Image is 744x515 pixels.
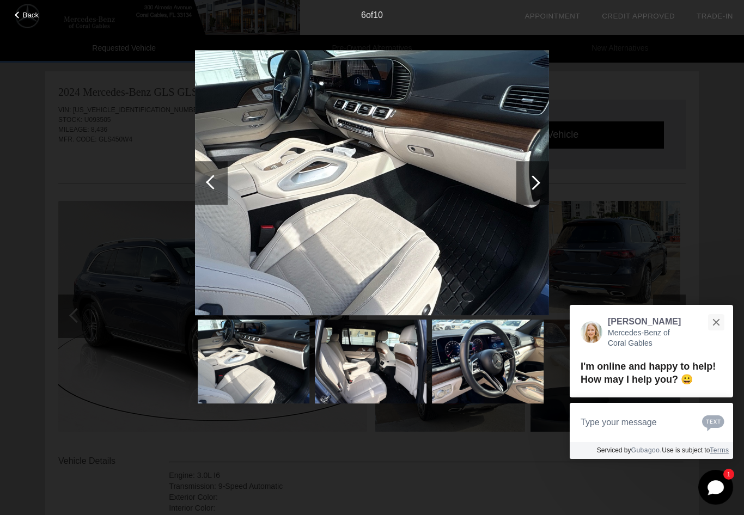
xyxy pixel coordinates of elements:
[432,320,544,403] img: image.aspx
[608,316,681,328] p: [PERSON_NAME]
[23,11,39,19] span: Back
[608,328,681,349] p: Mercedes-Benz of Coral Gables
[704,310,728,334] button: Close
[697,12,733,20] a: Trade-In
[373,10,383,20] span: 10
[570,403,733,442] textarea: Type your message
[662,446,710,454] span: Use is subject to
[602,12,675,20] a: Credit Approved
[361,10,366,20] span: 6
[597,446,631,454] span: Serviced by
[698,470,733,505] button: Toggle Chat Window
[699,409,728,435] button: Chat with SMS
[570,305,733,459] div: Close[PERSON_NAME]Mercedes-Benz of Coral GablesI'm online and happy to help! How may I help you? ...
[702,414,724,431] svg: Text
[581,360,716,385] span: I'm online and happy to help! How may I help you? 😀
[315,320,426,403] img: image.aspx
[698,470,733,505] svg: Start Chat
[710,446,729,454] a: Terms
[727,471,730,476] span: 1
[198,320,309,403] img: image.aspx
[195,50,549,316] img: image.aspx
[525,12,580,20] a: Appointment
[631,446,662,454] a: Gubagoo.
